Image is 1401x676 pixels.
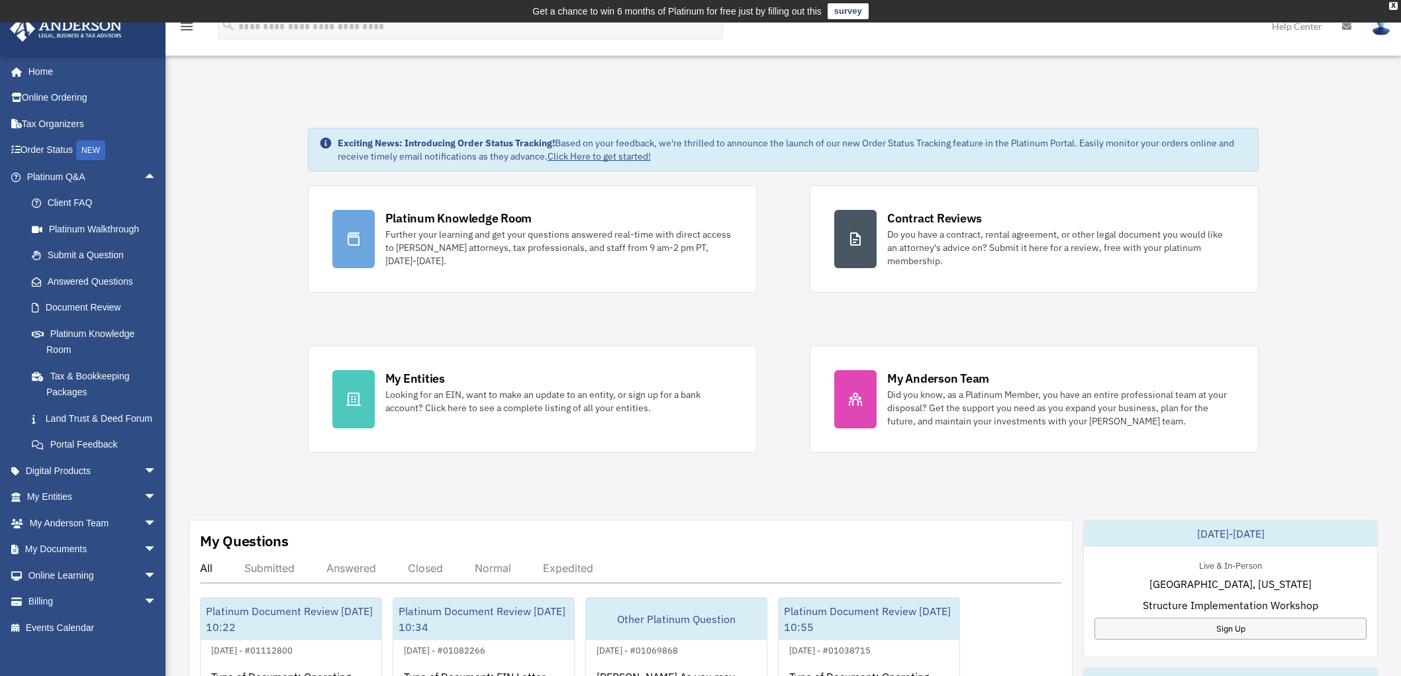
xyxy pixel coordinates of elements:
span: arrow_drop_down [144,510,170,537]
span: arrow_drop_down [144,589,170,616]
div: Submitted [244,561,295,575]
a: Document Review [19,295,177,321]
div: Based on your feedback, we're thrilled to announce the launch of our new Order Status Tracking fe... [338,136,1248,163]
a: Contract Reviews Do you have a contract, rental agreement, or other legal document you would like... [810,185,1259,293]
img: Anderson Advisors Platinum Portal [6,16,126,42]
div: Further your learning and get your questions answered real-time with direct access to [PERSON_NAM... [385,228,732,267]
div: Do you have a contract, rental agreement, or other legal document you would like an attorney's ad... [887,228,1234,267]
div: close [1389,2,1398,10]
strong: Exciting News: Introducing Order Status Tracking! [338,137,555,149]
a: Tax Organizers [9,111,177,137]
a: Order StatusNEW [9,137,177,164]
div: My Questions [200,531,289,551]
span: Structure Implementation Workshop [1143,597,1318,613]
div: Get a chance to win 6 months of Platinum for free just by filling out this [532,3,822,19]
div: [DATE] - #01038715 [779,642,881,656]
a: Events Calendar [9,614,177,641]
div: Platinum Document Review [DATE] 10:55 [779,598,959,640]
a: Answered Questions [19,268,177,295]
a: Online Learningarrow_drop_down [9,562,177,589]
a: Platinum Knowledge Room [19,320,177,363]
div: Answered [326,561,376,575]
div: My Entities [385,370,445,387]
img: User Pic [1371,17,1391,36]
div: My Anderson Team [887,370,989,387]
i: menu [179,19,195,34]
a: Digital Productsarrow_drop_down [9,458,177,484]
a: menu [179,23,195,34]
a: My Entitiesarrow_drop_down [9,484,177,510]
div: Normal [475,561,511,575]
div: [DATE] - #01112800 [201,642,303,656]
div: Platinum Document Review [DATE] 10:22 [201,598,381,640]
div: Live & In-Person [1188,557,1273,571]
span: arrow_drop_up [144,164,170,191]
a: Submit a Question [19,242,177,269]
span: arrow_drop_down [144,536,170,563]
div: Did you know, as a Platinum Member, you have an entire professional team at your disposal? Get th... [887,388,1234,428]
div: Platinum Document Review [DATE] 10:34 [393,598,574,640]
a: Sign Up [1094,618,1367,640]
a: My Documentsarrow_drop_down [9,536,177,563]
span: arrow_drop_down [144,484,170,511]
div: Other Platinum Question [586,598,767,640]
a: Platinum Q&Aarrow_drop_up [9,164,177,190]
div: Expedited [543,561,593,575]
span: arrow_drop_down [144,458,170,485]
div: [DATE] - #01082266 [393,642,496,656]
a: Tax & Bookkeeping Packages [19,363,177,405]
div: Closed [408,561,443,575]
div: [DATE] - #01069868 [586,642,689,656]
a: My Anderson Teamarrow_drop_down [9,510,177,536]
a: Portal Feedback [19,432,177,458]
div: All [200,561,213,575]
a: My Anderson Team Did you know, as a Platinum Member, you have an entire professional team at your... [810,346,1259,453]
a: Click Here to get started! [548,150,651,162]
a: survey [828,3,869,19]
a: Online Ordering [9,85,177,111]
div: Platinum Knowledge Room [385,210,532,226]
a: Home [9,58,170,85]
a: Land Trust & Deed Forum [19,405,177,432]
i: search [221,18,236,32]
a: Platinum Knowledge Room Further your learning and get your questions answered real-time with dire... [308,185,757,293]
div: [DATE]-[DATE] [1084,520,1377,547]
a: Platinum Walkthrough [19,216,177,242]
span: arrow_drop_down [144,562,170,589]
a: Client FAQ [19,190,177,217]
a: Billingarrow_drop_down [9,589,177,615]
div: Contract Reviews [887,210,982,226]
a: My Entities Looking for an EIN, want to make an update to an entity, or sign up for a bank accoun... [308,346,757,453]
span: [GEOGRAPHIC_DATA], [US_STATE] [1149,576,1312,592]
div: NEW [76,140,105,160]
div: Looking for an EIN, want to make an update to an entity, or sign up for a bank account? Click her... [385,388,732,414]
